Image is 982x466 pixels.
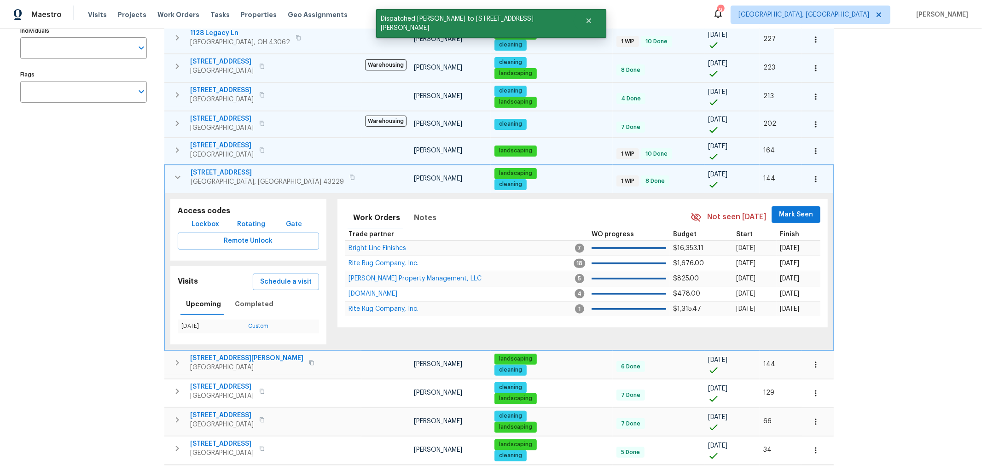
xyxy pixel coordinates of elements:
[190,95,254,104] span: [GEOGRAPHIC_DATA]
[763,147,775,154] span: 164
[763,447,772,453] span: 34
[617,150,638,158] span: 1 WIP
[178,233,319,250] button: Remote Unlock
[237,219,265,230] span: Rotating
[253,274,319,291] button: Schedule a visit
[414,361,462,367] span: [PERSON_NAME]
[642,38,671,46] span: 10 Done
[674,275,699,282] span: $825.00
[708,116,727,123] span: [DATE]
[349,291,397,297] span: [DOMAIN_NAME]
[763,175,775,182] span: 144
[178,277,198,286] h5: Visits
[738,10,869,19] span: [GEOGRAPHIC_DATA], [GEOGRAPHIC_DATA]
[414,93,462,99] span: [PERSON_NAME]
[190,123,254,133] span: [GEOGRAPHIC_DATA]
[592,231,634,238] span: WO progress
[495,147,536,155] span: landscaping
[414,175,462,182] span: [PERSON_NAME]
[495,120,526,128] span: cleaning
[190,382,254,391] span: [STREET_ADDRESS]
[233,216,269,233] button: Rotating
[617,363,644,371] span: 6 Done
[617,177,638,185] span: 1 WIP
[414,121,462,127] span: [PERSON_NAME]
[674,291,701,297] span: $478.00
[188,216,223,233] button: Lockbox
[736,231,753,238] span: Start
[495,41,526,49] span: cleaning
[495,98,536,106] span: landscaping
[780,231,800,238] span: Finish
[495,452,526,460] span: cleaning
[353,211,400,224] span: Work Orders
[912,10,968,19] span: [PERSON_NAME]
[763,93,774,99] span: 213
[736,260,755,267] span: [DATE]
[190,439,254,449] span: [STREET_ADDRESS]
[349,275,482,282] span: [PERSON_NAME] Property Management, LLC
[763,418,772,425] span: 66
[241,10,277,19] span: Properties
[190,363,303,372] span: [GEOGRAPHIC_DATA]
[31,10,62,19] span: Maestro
[279,216,309,233] button: Gate
[495,87,526,95] span: cleaning
[414,36,462,42] span: [PERSON_NAME]
[575,304,584,314] span: 1
[736,245,755,251] span: [DATE]
[135,41,148,54] button: Open
[772,206,820,223] button: Mark Seen
[574,12,604,30] button: Close
[495,423,536,431] span: landscaping
[190,420,254,429] span: [GEOGRAPHIC_DATA]
[780,306,800,312] span: [DATE]
[191,177,344,186] span: [GEOGRAPHIC_DATA], [GEOGRAPHIC_DATA] 43229
[495,441,536,449] span: landscaping
[414,64,462,71] span: [PERSON_NAME]
[192,219,220,230] span: Lockbox
[118,10,146,19] span: Projects
[642,177,668,185] span: 8 Done
[717,6,724,15] div: 9
[135,85,148,98] button: Open
[495,70,536,77] span: landscaping
[574,259,585,268] span: 18
[186,298,221,310] span: Upcoming
[617,95,645,103] span: 4 Done
[708,143,727,150] span: [DATE]
[190,86,254,95] span: [STREET_ADDRESS]
[617,391,644,399] span: 7 Done
[642,150,671,158] span: 10 Done
[88,10,107,19] span: Visits
[779,209,813,221] span: Mark Seen
[349,261,418,266] a: Rite Rug Company, Inc.
[575,274,584,283] span: 5
[349,276,482,281] a: [PERSON_NAME] Property Management, LLC
[708,414,727,420] span: [DATE]
[780,260,800,267] span: [DATE]
[20,28,147,34] label: Individuals
[210,12,230,18] span: Tasks
[349,231,394,238] span: Trade partner
[763,361,775,367] span: 144
[617,38,638,46] span: 1 WIP
[190,354,303,363] span: [STREET_ADDRESS][PERSON_NAME]
[495,384,526,391] span: cleaning
[780,291,800,297] span: [DATE]
[674,245,704,251] span: $16,353.11
[763,64,775,71] span: 223
[349,291,397,297] a: [DOMAIN_NAME]
[190,114,254,123] span: [STREET_ADDRESS]
[414,211,436,224] span: Notes
[190,38,290,47] span: [GEOGRAPHIC_DATA], OH 43062
[575,289,584,298] span: 4
[674,260,704,267] span: $1,676.00
[708,60,727,67] span: [DATE]
[736,306,755,312] span: [DATE]
[349,306,418,312] span: Rite Rug Company, Inc.
[495,412,526,420] span: cleaning
[283,219,305,230] span: Gate
[191,168,344,177] span: [STREET_ADDRESS]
